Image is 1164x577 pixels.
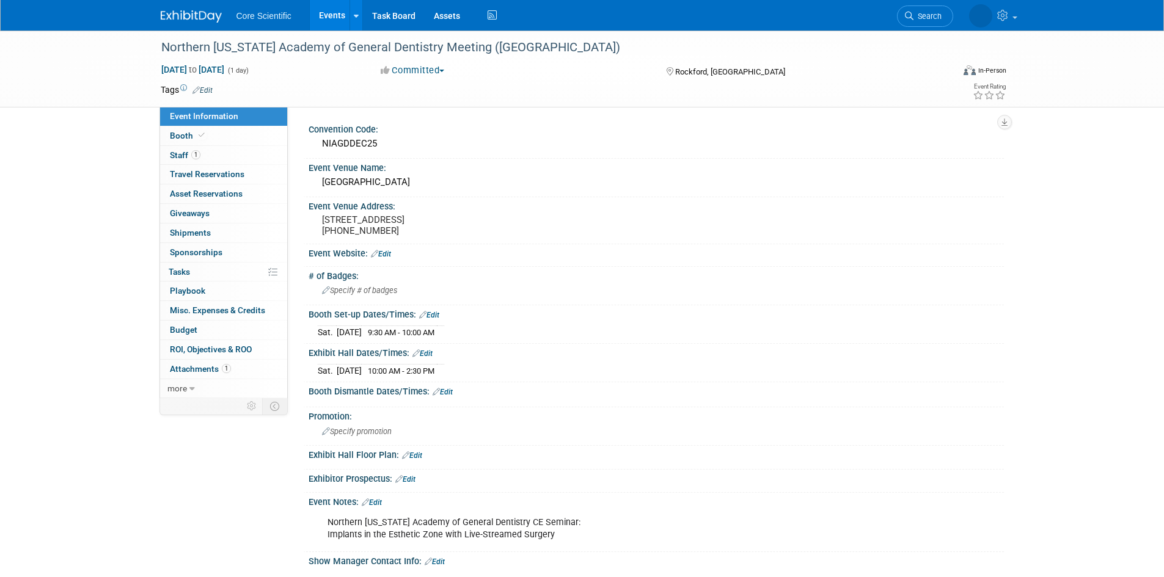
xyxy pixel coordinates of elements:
[169,267,190,277] span: Tasks
[318,173,995,192] div: [GEOGRAPHIC_DATA]
[199,132,205,139] i: Booth reservation complete
[309,267,1004,282] div: # of Badges:
[160,146,287,165] a: Staff1
[222,364,231,373] span: 1
[913,12,942,21] span: Search
[160,107,287,126] a: Event Information
[170,286,205,296] span: Playbook
[362,498,382,507] a: Edit
[187,65,199,74] span: to
[170,344,252,354] span: ROI, Objectives & ROO
[170,364,231,374] span: Attachments
[192,86,213,95] a: Edit
[337,326,362,339] td: [DATE]
[376,64,449,77] button: Committed
[309,382,1004,398] div: Booth Dismantle Dates/Times:
[309,493,1004,509] div: Event Notes:
[227,67,249,74] span: (1 day)
[309,344,1004,360] div: Exhibit Hall Dates/Times:
[368,366,434,376] span: 10:00 AM - 2:30 PM
[160,204,287,223] a: Giveaways
[160,223,287,242] a: Shipments
[309,446,1004,462] div: Exhibit Hall Floor Plan:
[969,4,992,27] img: Rachel Wolff
[978,66,1006,75] div: In-Person
[675,67,785,76] span: Rockford, [GEOGRAPHIC_DATA]
[160,321,287,339] a: Budget
[170,150,200,160] span: Staff
[160,184,287,203] a: Asset Reservations
[160,340,287,359] a: ROI, Objectives & ROO
[309,120,1004,136] div: Convention Code:
[402,451,422,460] a: Edit
[425,557,445,566] a: Edit
[170,247,222,257] span: Sponsorships
[160,165,287,184] a: Travel Reservations
[309,552,1004,568] div: Show Manager Contact Info:
[368,328,434,337] span: 9:30 AM - 10:00 AM
[337,365,362,377] td: [DATE]
[318,134,995,153] div: NIAGDDEC25
[419,311,439,319] a: Edit
[309,159,1004,174] div: Event Venue Name:
[322,286,397,295] span: Specify # of badges
[160,360,287,379] a: Attachments1
[167,383,187,393] span: more
[241,398,263,414] td: Personalize Event Tab Strip
[412,349,433,358] a: Edit
[309,197,1004,212] div: Event Venue Address:
[964,65,976,75] img: Format-Inperson.png
[157,37,935,59] div: Northern [US_STATE] Academy of General Dentistry Meeting ([GEOGRAPHIC_DATA])
[160,126,287,145] a: Booth
[236,11,291,21] span: Core Scientific
[309,470,1004,485] div: Exhibitor Prospectus:
[161,64,225,75] span: [DATE] [DATE]
[262,398,287,414] td: Toggle Event Tabs
[318,365,337,377] td: Sat.
[371,250,391,258] a: Edit
[433,388,453,396] a: Edit
[309,244,1004,260] div: Event Website:
[973,84,1006,90] div: Event Rating
[395,475,415,484] a: Edit
[170,228,211,238] span: Shipments
[309,305,1004,321] div: Booth Set-up Dates/Times:
[170,325,197,335] span: Budget
[170,111,238,121] span: Event Information
[160,263,287,281] a: Tasks
[170,189,243,198] span: Asset Reservations
[170,169,244,179] span: Travel Reservations
[309,407,1004,423] div: Promotion:
[191,150,200,159] span: 1
[161,10,222,23] img: ExhibitDay
[160,243,287,262] a: Sponsorships
[881,64,1007,82] div: Event Format
[170,305,265,315] span: Misc. Expenses & Credits
[160,281,287,300] a: Playbook
[318,326,337,339] td: Sat.
[160,379,287,398] a: more
[322,214,585,236] pre: [STREET_ADDRESS] [PHONE_NUMBER]
[322,427,392,436] span: Specify promotion
[897,5,953,27] a: Search
[170,131,207,140] span: Booth
[161,84,213,96] td: Tags
[319,510,869,547] div: Northern [US_STATE] Academy of General Dentistry CE Seminar: Implants in the Esthetic Zone with L...
[160,301,287,320] a: Misc. Expenses & Credits
[170,208,210,218] span: Giveaways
